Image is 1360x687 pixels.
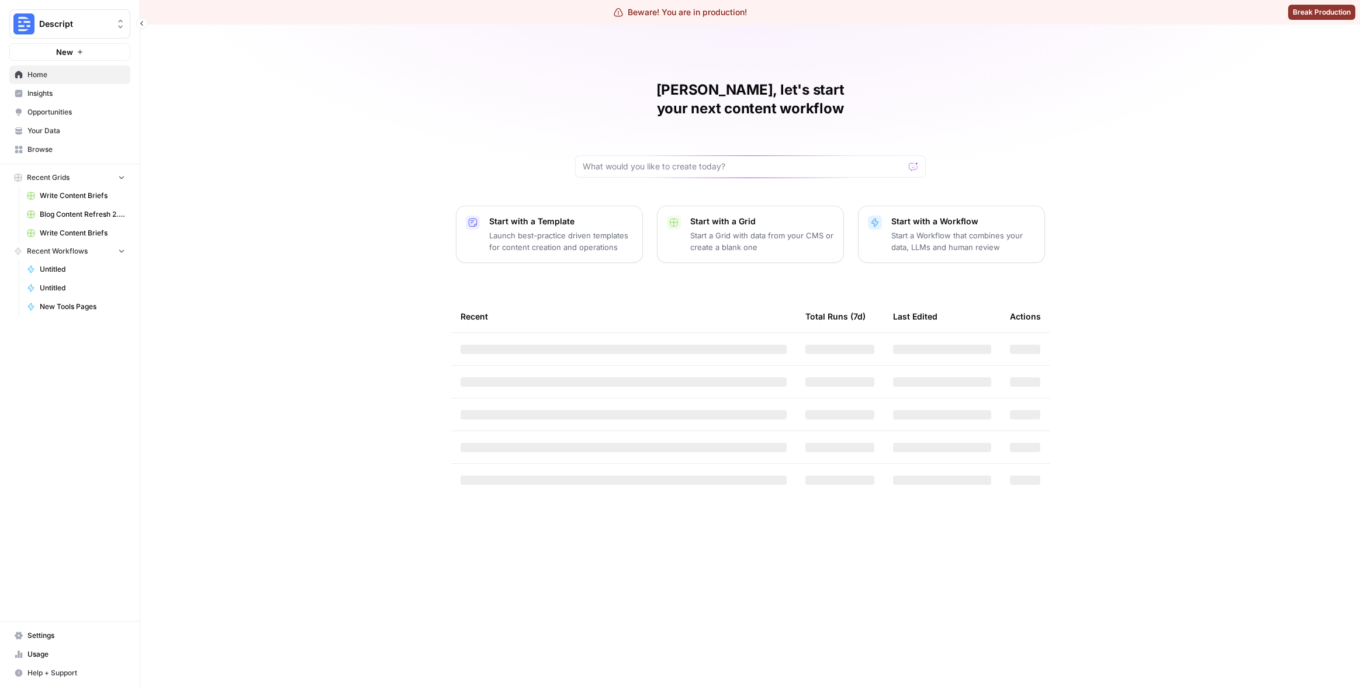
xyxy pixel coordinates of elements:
div: Actions [1010,300,1041,332]
span: Insights [27,88,125,99]
a: Insights [9,84,130,103]
span: Help + Support [27,668,125,678]
span: New Tools Pages [40,301,125,312]
img: Descript Logo [13,13,34,34]
a: Your Data [9,122,130,140]
button: Recent Grids [9,169,130,186]
a: Opportunities [9,103,130,122]
p: Start a Workflow that combines your data, LLMs and human review [891,230,1035,253]
p: Start with a Grid [690,216,834,227]
span: Untitled [40,283,125,293]
span: Your Data [27,126,125,136]
span: Usage [27,649,125,660]
span: Descript [39,18,110,30]
p: Launch best-practice driven templates for content creation and operations [489,230,633,253]
p: Start a Grid with data from your CMS or create a blank one [690,230,834,253]
a: Settings [9,626,130,645]
span: Home [27,70,125,80]
button: Start with a WorkflowStart a Workflow that combines your data, LLMs and human review [858,206,1045,263]
span: Opportunities [27,107,125,117]
div: Total Runs (7d) [805,300,866,332]
a: Untitled [22,260,130,279]
a: Home [9,65,130,84]
a: Untitled [22,279,130,297]
button: Workspace: Descript [9,9,130,39]
span: New [56,46,73,58]
span: Blog Content Refresh 2.0 Grid [40,209,125,220]
button: Help + Support [9,664,130,682]
div: Beware! You are in production! [614,6,747,18]
span: Write Content Briefs [40,190,125,201]
a: New Tools Pages [22,297,130,316]
a: Write Content Briefs [22,186,130,205]
button: New [9,43,130,61]
a: Write Content Briefs [22,224,130,242]
a: Blog Content Refresh 2.0 Grid [22,205,130,224]
a: Browse [9,140,130,159]
span: Recent Workflows [27,246,88,256]
button: Recent Workflows [9,242,130,260]
button: Start with a GridStart a Grid with data from your CMS or create a blank one [657,206,844,263]
input: What would you like to create today? [583,161,904,172]
span: Browse [27,144,125,155]
div: Recent [461,300,787,332]
span: Recent Grids [27,172,70,183]
a: Usage [9,645,130,664]
p: Start with a Template [489,216,633,227]
h1: [PERSON_NAME], let's start your next content workflow [575,81,926,118]
span: Untitled [40,264,125,275]
button: Break Production [1288,5,1355,20]
button: Start with a TemplateLaunch best-practice driven templates for content creation and operations [456,206,643,263]
span: Write Content Briefs [40,228,125,238]
p: Start with a Workflow [891,216,1035,227]
div: Last Edited [893,300,937,332]
span: Break Production [1293,7,1351,18]
span: Settings [27,630,125,641]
